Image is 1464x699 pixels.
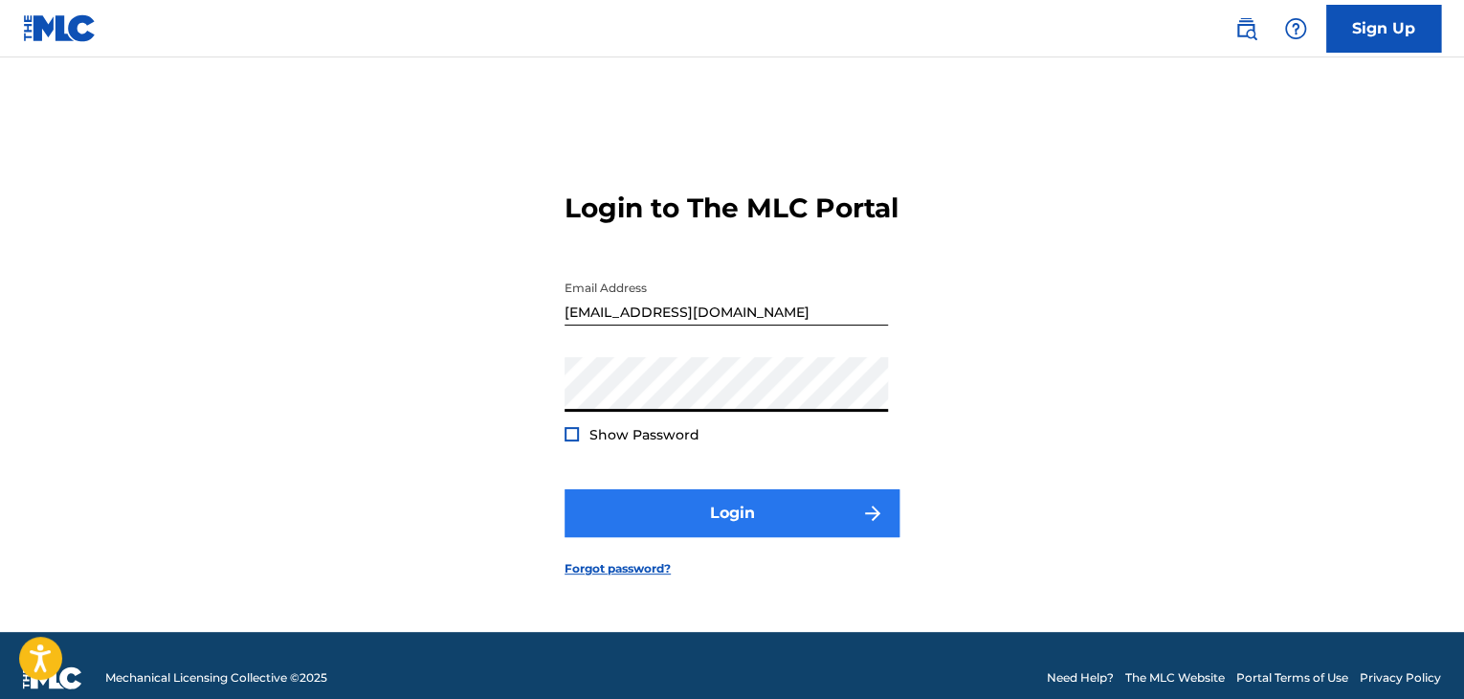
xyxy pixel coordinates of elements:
[1047,669,1114,687] a: Need Help?
[589,426,699,443] span: Show Password
[1326,5,1441,53] a: Sign Up
[861,502,884,525] img: f7272a7cc735f4ea7f67.svg
[1284,17,1307,40] img: help
[1227,10,1265,48] a: Public Search
[1360,669,1441,687] a: Privacy Policy
[1125,669,1225,687] a: The MLC Website
[105,669,327,687] span: Mechanical Licensing Collective © 2025
[565,192,898,225] h3: Login to The MLC Portal
[565,560,671,577] a: Forgot password?
[1368,607,1464,699] iframe: Chat Widget
[565,489,899,537] button: Login
[1234,17,1257,40] img: search
[1276,10,1315,48] div: Help
[1236,669,1348,687] a: Portal Terms of Use
[23,14,97,42] img: MLC Logo
[23,666,82,689] img: logo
